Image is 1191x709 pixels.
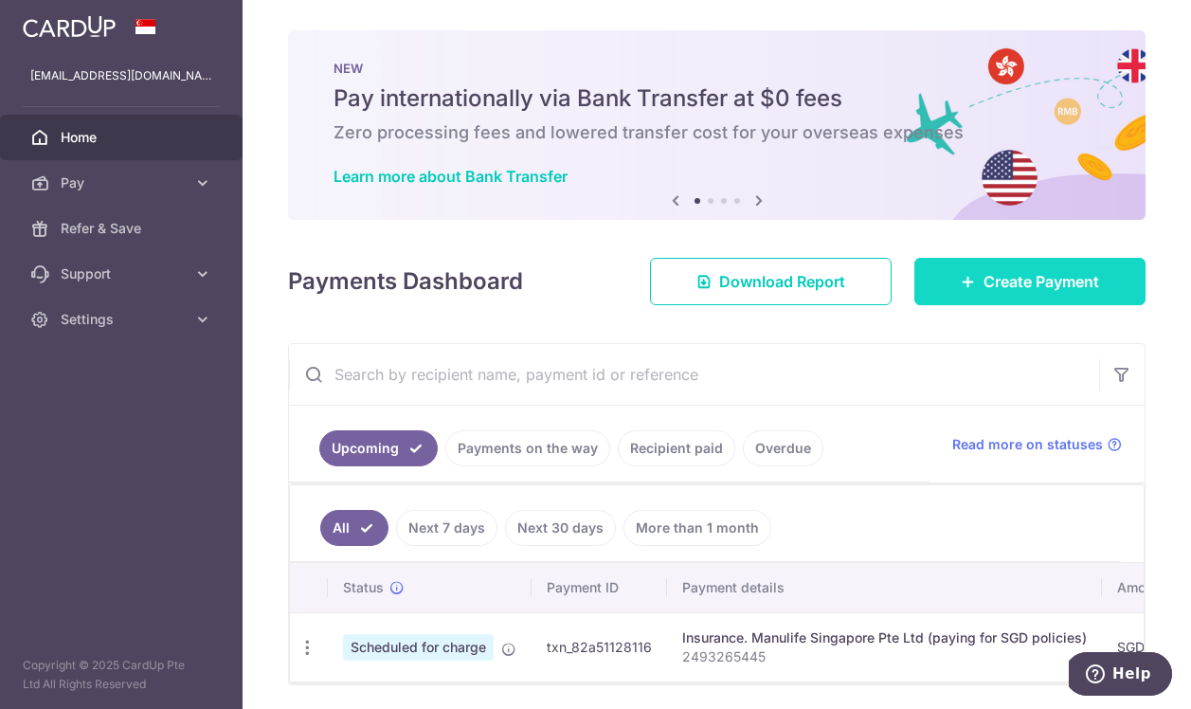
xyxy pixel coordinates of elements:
span: Home [61,128,186,147]
a: Overdue [743,430,823,466]
a: Read more on statuses [952,435,1122,454]
a: All [320,510,388,546]
a: Learn more about Bank Transfer [334,167,568,186]
span: Help [44,13,82,30]
span: Read more on statuses [952,435,1103,454]
p: NEW [334,61,1100,76]
a: Next 7 days [396,510,497,546]
span: Download Report [719,270,845,293]
a: Next 30 days [505,510,616,546]
span: Support [61,264,186,283]
a: Create Payment [914,258,1146,305]
a: Upcoming [319,430,438,466]
span: Refer & Save [61,219,186,238]
a: Recipient paid [618,430,735,466]
a: Download Report [650,258,892,305]
span: Settings [61,310,186,329]
a: More than 1 month [623,510,771,546]
th: Payment ID [532,563,667,612]
h6: Zero processing fees and lowered transfer cost for your overseas expenses [334,121,1100,144]
span: Pay [61,173,186,192]
span: Create Payment [983,270,1099,293]
h5: Pay internationally via Bank Transfer at $0 fees [334,83,1100,114]
input: Search by recipient name, payment id or reference [289,344,1099,405]
th: Payment details [667,563,1102,612]
iframe: Opens a widget where you can find more information [1069,652,1172,700]
h4: Payments Dashboard [288,264,523,299]
p: [EMAIL_ADDRESS][DOMAIN_NAME] [30,66,212,85]
div: Insurance. Manulife Singapore Pte Ltd (paying for SGD policies) [682,628,1087,647]
p: 2493265445 [682,647,1087,666]
span: Amount [1117,578,1165,597]
img: CardUp [23,15,116,38]
span: Status [343,578,384,597]
td: txn_82a51128116 [532,612,667,682]
span: Scheduled for charge [343,634,494,661]
a: Payments on the way [445,430,610,466]
img: Bank transfer banner [288,30,1146,220]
